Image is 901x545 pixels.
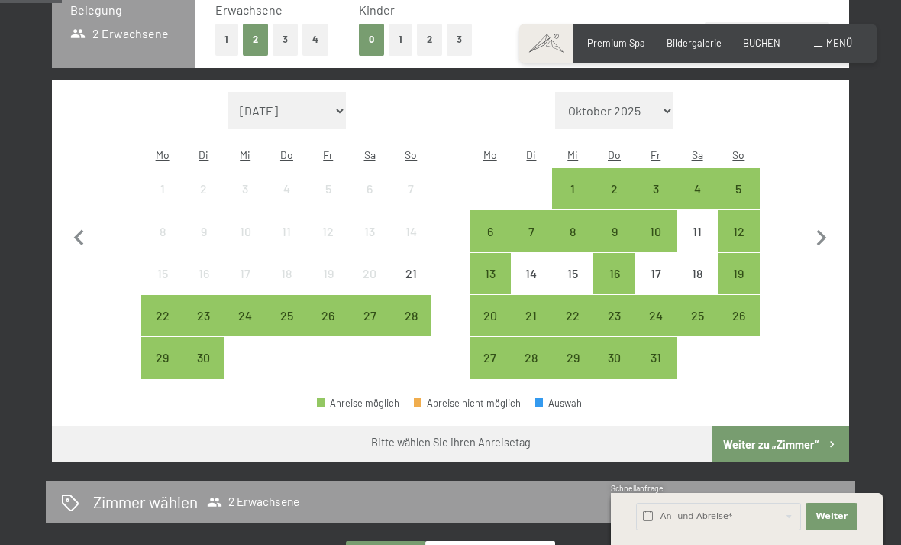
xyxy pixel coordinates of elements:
abbr: Samstag [692,148,703,161]
div: Anreise möglich [470,295,511,336]
div: Sun Oct 19 2025 [718,253,759,294]
div: 16 [185,268,223,306]
span: Kinder [359,2,395,17]
div: Anreise nicht möglich [141,253,182,294]
div: 30 [185,352,223,390]
div: Mon Oct 06 2025 [470,210,511,251]
div: 11 [267,225,305,264]
div: Anreise möglich [141,295,182,336]
div: Anreise möglich [677,295,718,336]
div: Anreise möglich [141,337,182,378]
div: 22 [143,310,181,348]
div: Wed Sep 17 2025 [224,253,266,294]
div: 27 [350,310,389,348]
div: 13 [471,268,509,306]
div: 14 [512,268,551,306]
div: Anreise möglich [511,295,552,336]
div: Mon Oct 27 2025 [470,337,511,378]
div: 17 [226,268,264,306]
div: Fri Oct 17 2025 [635,253,677,294]
div: Anreise möglich [470,253,511,294]
div: Wed Sep 24 2025 [224,295,266,336]
div: Anreise nicht möglich [141,168,182,209]
div: Tue Oct 07 2025 [511,210,552,251]
div: Sun Oct 26 2025 [718,295,759,336]
div: Anreise möglich [470,337,511,378]
div: Anreise nicht möglich [266,210,307,251]
button: 2 [417,24,442,55]
div: 9 [595,225,633,264]
div: 1 [143,183,181,221]
div: Thu Oct 23 2025 [593,295,635,336]
div: Anreise nicht möglich [677,253,718,294]
div: 12 [309,225,347,264]
div: Sun Sep 21 2025 [390,253,431,294]
span: Premium Spa [587,37,645,49]
div: Anreise nicht möglich [552,253,593,294]
div: Anreise möglich [635,295,677,336]
div: 26 [719,310,757,348]
div: Anreise möglich [552,337,593,378]
div: Anreise nicht möglich [308,253,349,294]
div: 10 [637,225,675,264]
div: Sat Sep 06 2025 [349,168,390,209]
span: Schnellanfrage [611,484,664,493]
h2: Zimmer wählen [93,491,198,513]
div: 17 [637,268,675,306]
div: Anreise möglich [183,337,224,378]
abbr: Freitag [651,148,660,161]
span: 2 Erwachsene [70,25,169,42]
div: 3 [226,183,264,221]
a: BUCHEN [743,37,780,49]
div: 13 [350,225,389,264]
div: Wed Sep 03 2025 [224,168,266,209]
div: Anreise möglich [317,398,399,408]
div: Mon Sep 29 2025 [141,337,182,378]
button: 0 [359,24,384,55]
div: 5 [309,183,347,221]
div: Fri Sep 19 2025 [308,253,349,294]
div: Mon Sep 01 2025 [141,168,182,209]
button: Weiter zu „Zimmer“ [712,426,849,462]
div: Wed Oct 15 2025 [552,253,593,294]
div: 8 [554,225,592,264]
div: 7 [512,225,551,264]
div: Thu Oct 30 2025 [593,337,635,378]
div: Anreise möglich [635,337,677,378]
div: Fri Sep 12 2025 [308,210,349,251]
div: 14 [392,225,430,264]
div: Anreise möglich [718,210,759,251]
div: Mon Oct 13 2025 [470,253,511,294]
abbr: Donnerstag [280,148,293,161]
div: 18 [678,268,716,306]
span: Menü [826,37,852,49]
div: Anreise nicht möglich [224,210,266,251]
div: 1 [554,183,592,221]
abbr: Montag [156,148,170,161]
div: Anreise möglich [552,168,593,209]
div: Mon Oct 20 2025 [470,295,511,336]
div: 29 [554,352,592,390]
div: 9 [185,225,223,264]
div: 29 [143,352,181,390]
button: 3 [447,24,472,55]
div: 3 [637,183,675,221]
abbr: Dienstag [526,148,536,161]
div: 24 [226,310,264,348]
div: Anreise möglich [224,295,266,336]
div: Sun Sep 07 2025 [390,168,431,209]
abbr: Dienstag [199,148,208,161]
div: Thu Sep 25 2025 [266,295,307,336]
div: Wed Sep 10 2025 [224,210,266,251]
div: Sun Sep 28 2025 [390,295,431,336]
div: Thu Sep 11 2025 [266,210,307,251]
div: 10 [226,225,264,264]
button: Nächster Monat [806,92,838,380]
div: Sat Oct 11 2025 [677,210,718,251]
div: Anreise möglich [266,295,307,336]
abbr: Mittwoch [567,148,578,161]
div: Anreise möglich [677,168,718,209]
div: Anreise nicht möglich [183,253,224,294]
div: Fri Oct 03 2025 [635,168,677,209]
div: 20 [350,268,389,306]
